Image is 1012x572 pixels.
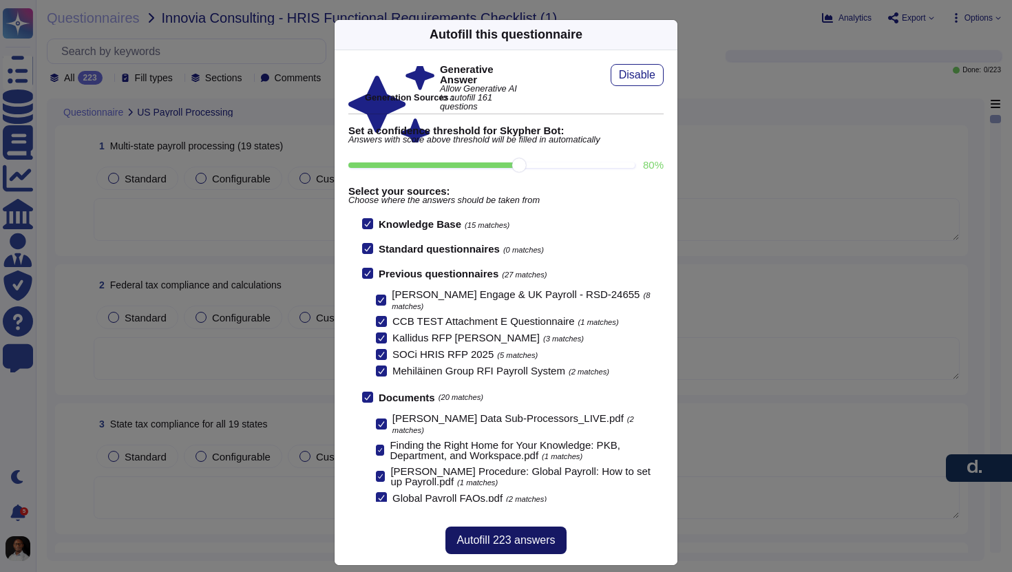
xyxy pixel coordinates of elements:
[503,246,544,254] span: (0 matches)
[392,288,640,300] span: [PERSON_NAME] Engage & UK Payroll - RSD-24655
[392,291,650,310] span: (8 matches)
[578,318,619,326] span: (1 matches)
[348,196,664,205] span: Choose where the answers should be taken from
[392,492,503,504] span: Global Payroll FAQs.pdf
[497,351,538,359] span: (5 matches)
[392,415,634,434] span: (2 matches)
[502,271,547,279] span: (27 matches)
[439,394,483,401] span: (20 matches)
[365,92,454,103] b: Generation Sources :
[392,348,494,360] span: SOCi HRIS RFP 2025
[348,136,664,145] span: Answers with score above threshold will be filled in automatically
[348,125,664,136] b: Set a confidence threshold for Skypher Bot:
[379,268,498,279] b: Previous questionnaires
[465,221,509,229] span: (15 matches)
[430,25,582,44] div: Autofill this questionnaire
[392,412,624,424] span: [PERSON_NAME] Data Sub-Processors_LIVE.pdf
[390,465,651,487] span: [PERSON_NAME] Procedure: Global Payroll: How to set up Payroll.pdf
[390,439,620,461] span: Finding the Right Home for Your Knowledge: PKB, Department, and Workspace.pdf
[392,365,565,377] span: Mehiläinen Group RFI Payroll System
[456,535,555,546] span: Autofill 223 answers
[392,315,575,327] span: CCB TEST Attachment E Questionnaire
[440,85,526,111] span: Allow Generative AI to autofill 161 questions
[457,478,498,487] span: (1 matches)
[379,392,435,403] b: Documents
[506,495,547,503] span: (2 matches)
[543,335,584,343] span: (3 matches)
[379,243,500,255] b: Standard questionnaires
[392,332,540,343] span: Kallidus RFP [PERSON_NAME]
[569,368,609,376] span: (2 matches)
[611,64,664,86] button: Disable
[445,527,566,554] button: Autofill 223 answers
[643,160,664,170] label: 80 %
[619,70,655,81] span: Disable
[440,64,526,85] b: Generative Answer
[542,452,582,460] span: (1 matches)
[348,186,664,196] b: Select your sources:
[379,218,461,230] b: Knowledge Base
